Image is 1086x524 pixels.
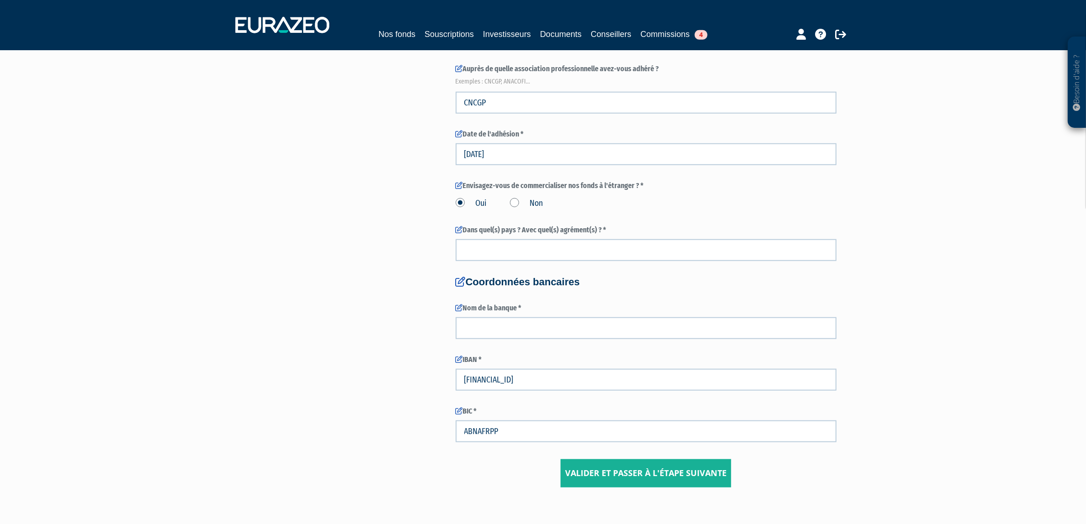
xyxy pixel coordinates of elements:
label: IBAN * [456,355,837,365]
label: Nom de la banque * [456,303,837,314]
p: Besoin d'aide ? [1072,42,1082,124]
a: Documents [540,28,582,41]
label: Auprès de quelle association professionnelle avez-vous adhéré ? [456,64,837,84]
a: Souscriptions [425,28,474,41]
a: Investisseurs [483,28,531,41]
label: Date de l'adhésion * [456,129,837,140]
h4: Coordonnées bancaires [456,277,837,288]
a: Conseillers [591,28,631,41]
label: Envisagez-vous de commercialiser nos fonds à l'étranger ? * [456,181,837,191]
label: BIC * [456,406,837,417]
img: 1732889491-logotype_eurazeo_blanc_rvb.png [235,17,329,33]
a: Commissions4 [640,28,707,41]
span: 4 [695,30,707,40]
label: Dans quel(s) pays ? Avec quel(s) agrément(s) ? * [456,225,837,236]
em: Exemples : CNCGP, ANACOFI... [456,77,837,86]
label: Oui [456,198,487,210]
input: Valider et passer à l'étape suivante [561,459,731,487]
label: Non [510,198,543,210]
a: Nos fonds [379,28,416,41]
